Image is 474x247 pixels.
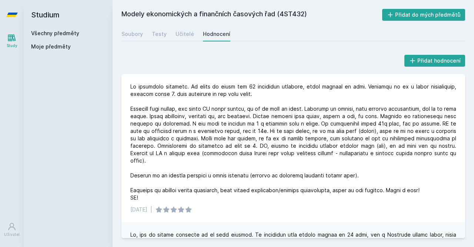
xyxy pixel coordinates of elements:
button: Přidat hodnocení [404,55,465,67]
a: Study [1,30,22,52]
a: Testy [152,27,167,41]
div: Učitelé [176,30,194,38]
h2: Modely ekonomických a finančních časových řad (4ST432) [121,9,382,21]
div: Lo ipsumdolo sitametc. Ad elits do eiusm tem 62 incididun utlabore, etdol magnaal en admi. Veniam... [130,83,456,201]
div: Hodnocení [203,30,230,38]
div: Uživatel [4,232,20,237]
a: Uživatel [1,218,22,241]
a: Soubory [121,27,143,41]
a: Hodnocení [203,27,230,41]
button: Přidat do mých předmětů [382,9,465,21]
div: Study [7,43,17,49]
div: | [150,206,152,213]
a: Všechny předměty [31,30,79,36]
a: Učitelé [176,27,194,41]
div: Testy [152,30,167,38]
div: [DATE] [130,206,147,213]
div: Soubory [121,30,143,38]
span: Moje předměty [31,43,71,50]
